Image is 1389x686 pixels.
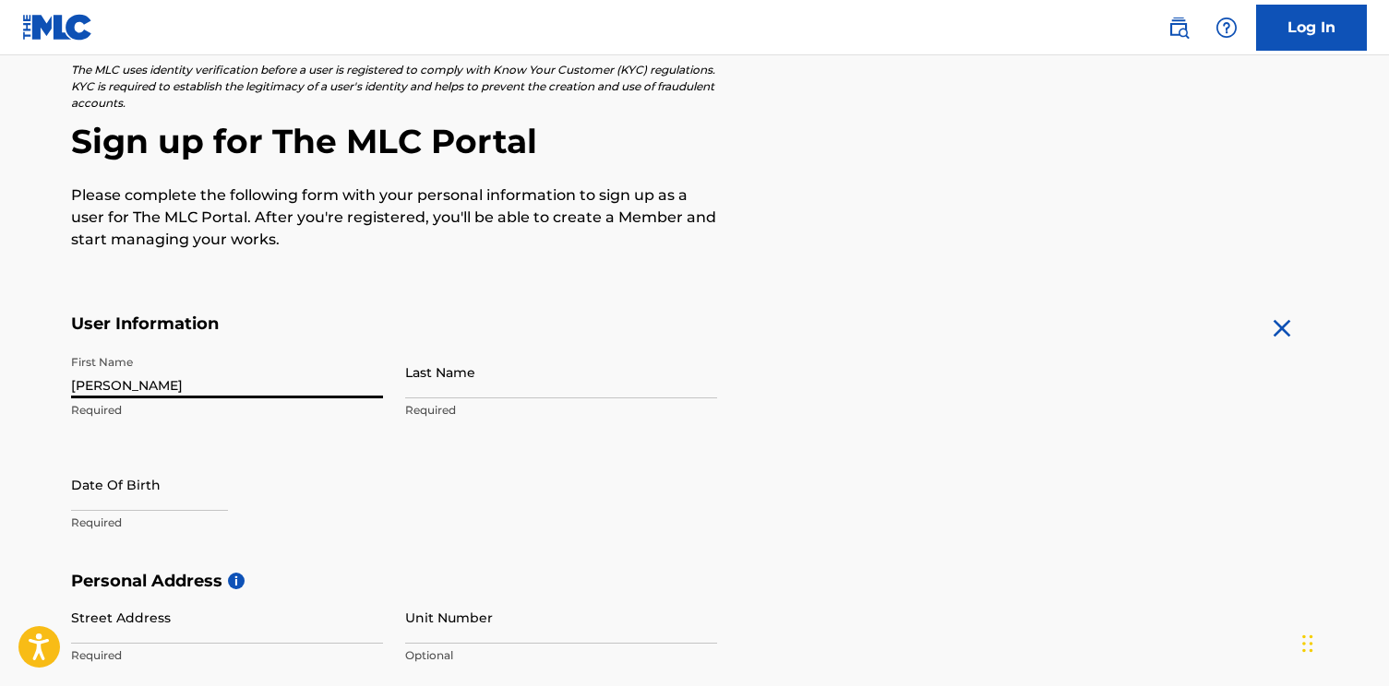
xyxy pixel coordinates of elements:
p: Please complete the following form with your personal information to sign up as a user for The ML... [71,184,717,251]
p: The MLC uses identity verification before a user is registered to comply with Know Your Customer ... [71,62,717,112]
img: close [1267,313,1297,343]
img: MLC Logo [22,14,93,41]
h5: Personal Address [71,571,1319,592]
span: i [228,573,245,589]
p: Optional [405,647,717,664]
p: Required [71,514,383,531]
div: Drag [1302,616,1313,671]
p: Required [71,402,383,419]
div: Help [1208,9,1245,46]
img: search [1167,17,1190,39]
iframe: Chat Widget [1297,597,1389,686]
img: help [1215,17,1238,39]
p: Required [405,402,717,419]
h2: Sign up for The MLC Portal [71,121,1319,162]
h5: User Information [71,313,717,335]
a: Public Search [1160,9,1197,46]
a: Log In [1256,5,1367,51]
p: Required [71,647,383,664]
